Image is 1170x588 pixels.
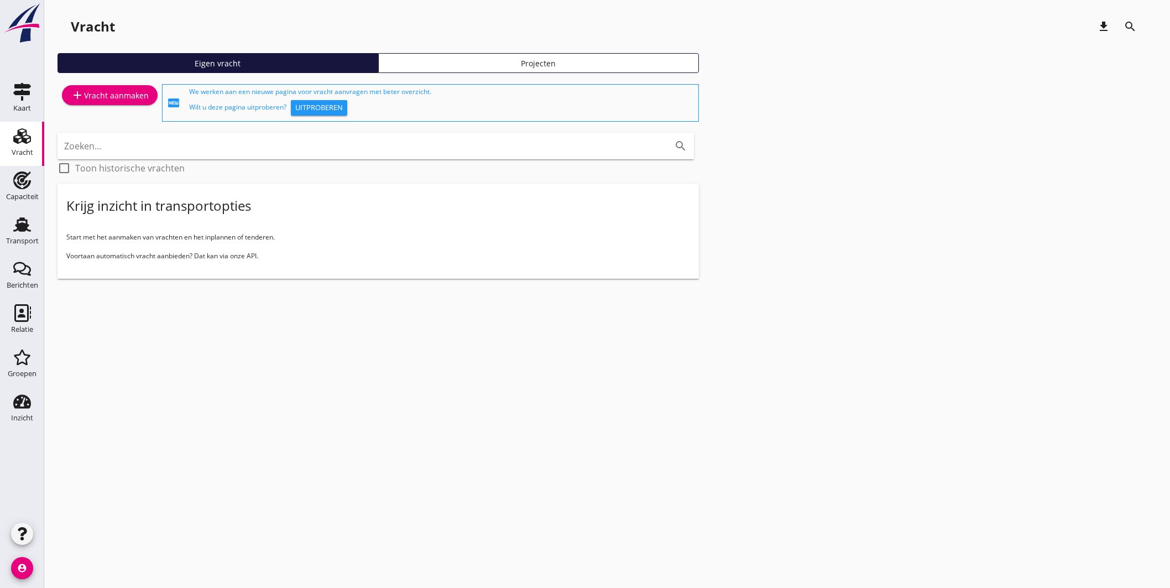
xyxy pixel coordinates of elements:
div: Krijg inzicht in transportopties [66,197,251,215]
a: Eigen vracht [58,53,378,73]
i: search [674,139,687,153]
div: Inzicht [11,414,33,422]
a: Projecten [378,53,699,73]
div: Berichten [7,282,38,289]
label: Toon historische vrachten [75,163,185,174]
div: Eigen vracht [62,58,373,69]
button: Uitproberen [291,100,347,116]
div: Projecten [383,58,694,69]
div: Uitproberen [295,102,343,113]
div: Capaciteit [6,193,39,200]
i: search [1124,20,1137,33]
i: download [1097,20,1110,33]
div: Relatie [11,326,33,333]
div: Vracht [12,149,33,156]
div: Vracht aanmaken [71,89,149,102]
div: Transport [6,237,39,244]
input: Zoeken... [64,137,656,155]
img: logo-small.a267ee39.svg [2,3,42,44]
div: Kaart [13,105,31,112]
i: account_circle [11,557,33,579]
div: Vracht [71,18,115,35]
p: Start met het aanmaken van vrachten en het inplannen of tenderen. [66,232,690,242]
i: fiber_new [167,96,180,110]
a: Vracht aanmaken [62,85,158,105]
p: Voortaan automatisch vracht aanbieden? Dat kan via onze API. [66,251,690,261]
i: add [71,89,84,102]
div: We werken aan een nieuwe pagina voor vracht aanvragen met beter overzicht. Wilt u deze pagina uit... [189,87,694,119]
div: Groepen [8,370,36,377]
